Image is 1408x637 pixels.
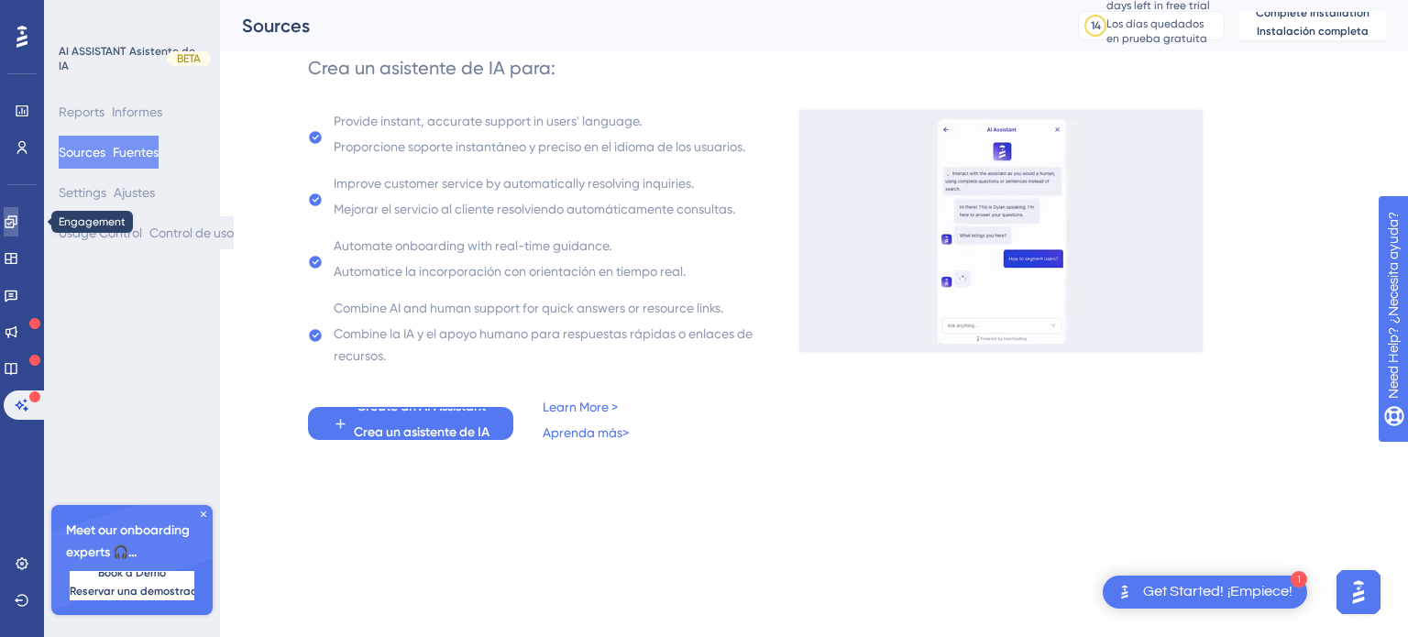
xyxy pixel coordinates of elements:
div: BETA [167,51,211,66]
div: 1 [1291,571,1307,588]
sider-trans-text: Instalación completa [1257,25,1369,38]
span: Complete Installation [1256,5,1369,46]
button: SettingsAjustes [59,176,155,209]
sider-trans-text: Aprenda más> [543,425,629,440]
div: Provide instant, accurate support in users' language. [334,110,745,165]
button: Book a DemoReservar una demostración [70,571,194,600]
sider-trans-text: Reservar una demostración [70,585,213,598]
div: Improve customer service by automatically resolving inquiries. [334,172,735,227]
sider-trans-text: Fuentes [113,145,159,159]
button: SourcesFuentes [59,136,159,169]
span: Need Help? [43,5,230,27]
div: Sources [242,13,1032,38]
span: Meet our onboarding experts 🎧 [66,520,198,564]
a: Learn More >Aprenda más> [543,396,629,451]
img: 536038c8a6906fa413afa21d633a6c1c.gif [798,109,1204,353]
iframe: UserGuiding AI Assistant Launcher [1331,565,1386,620]
button: Usage ControlControl de uso [59,216,234,249]
div: AI ASSISTANT [59,44,200,73]
sider-trans-text: Ajustes [114,185,155,200]
sider-trans-text: Los días quedados en prueba gratuita [1106,17,1207,45]
sider-trans-text: Automatice la incorporación con orientación en tiempo real. [334,264,686,279]
sider-trans-text: Proporcione soporte instantáneo y preciso en el idioma de los usuarios. [334,139,745,154]
div: Open Get Started! checklist, remaining modules: 1 [1103,576,1307,609]
sider-trans-text: Crea un asistente de IA [354,424,489,440]
sider-trans-text: ¿Necesita ayuda? [118,8,230,22]
sider-trans-text: Mejorar el servicio al cliente resolviendo automáticamente consultas. [334,202,735,216]
sider-trans-text: Control de uso [149,225,234,240]
img: launcher-image-alternative-text [1114,581,1136,603]
div: Automate onboarding with real-time guidance. [334,235,686,290]
span: Book a Demo [70,566,194,606]
sider-trans-text: Combine la IA y el apoyo humano para respuestas rápidas o enlaces de recursos. [334,326,753,363]
div: 14 [1091,18,1101,33]
div: Create an AI Assistant to: [308,26,555,88]
sider-trans-text: Crea un asistente de IA para: [308,57,555,79]
sider-trans-text: Informes [112,104,162,119]
div: Get Started! [1143,582,1292,602]
div: Combine AI and human support for quick answers or resource links. [334,297,763,374]
button: Create an AI AssistantCrea un asistente de IA [308,407,513,440]
button: ReportsInformes [59,95,162,128]
sider-trans-text: ¡Empiece! [1227,584,1292,599]
span: Create an AI Assistant [354,396,489,451]
button: Complete InstallationInstalación completa [1239,11,1386,40]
